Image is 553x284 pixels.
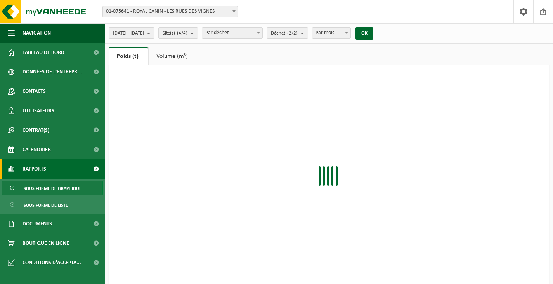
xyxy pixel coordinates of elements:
[109,27,154,39] button: [DATE] - [DATE]
[23,214,52,233] span: Documents
[312,27,351,39] span: Par mois
[23,159,46,179] span: Rapports
[23,101,54,120] span: Utilisateurs
[267,27,308,39] button: Déchet(2/2)
[2,197,103,212] a: Sous forme de liste
[23,253,81,272] span: Conditions d'accepta...
[149,47,198,65] a: Volume (m³)
[113,28,144,39] span: [DATE] - [DATE]
[202,28,262,38] span: Par déchet
[102,6,238,17] span: 01-075641 - ROYAL CANIN - LES RUES DES VIGNES
[2,181,103,195] a: Sous forme de graphique
[23,62,82,82] span: Données de l'entrepr...
[23,233,69,253] span: Boutique en ligne
[24,181,81,196] span: Sous forme de graphique
[271,28,298,39] span: Déchet
[287,31,298,36] count: (2/2)
[355,27,373,40] button: OK
[23,140,51,159] span: Calendrier
[23,82,46,101] span: Contacts
[23,120,49,140] span: Contrat(s)
[109,47,148,65] a: Poids (t)
[158,27,198,39] button: Site(s)(4/4)
[202,27,263,39] span: Par déchet
[23,43,64,62] span: Tableau de bord
[23,23,51,43] span: Navigation
[163,28,187,39] span: Site(s)
[177,31,187,36] count: (4/4)
[103,6,238,17] span: 01-075641 - ROYAL CANIN - LES RUES DES VIGNES
[24,198,68,213] span: Sous forme de liste
[312,28,350,38] span: Par mois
